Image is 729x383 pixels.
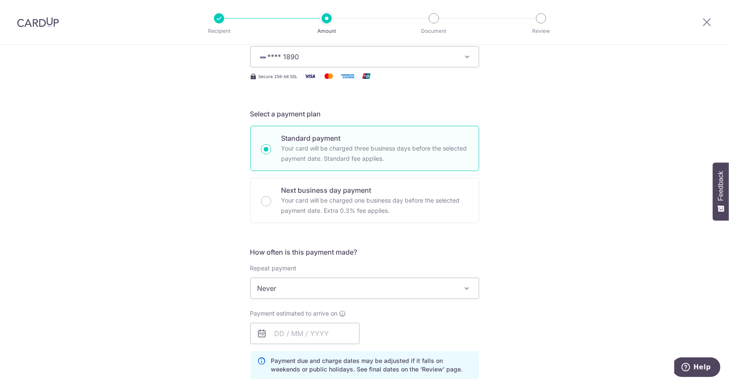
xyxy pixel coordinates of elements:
img: Union Pay [358,71,375,81]
img: Visa [302,71,319,81]
p: Payment due and charge dates may be adjusted if it falls on weekends or public holidays. See fina... [271,357,472,374]
button: Feedback - Show survey [713,162,729,221]
label: Repeat payment [250,264,297,273]
p: Your card will be charged three business days before the selected payment date. Standard fee appl... [281,143,468,164]
span: Never [251,278,479,299]
h5: Select a payment plan [250,109,479,119]
p: Recipient [187,27,251,35]
p: Review [509,27,573,35]
h5: How often is this payment made? [250,247,479,257]
iframe: Opens a widget where you can find more information [674,357,720,379]
p: Your card will be charged one business day before the selected payment date. Extra 0.3% fee applies. [281,195,468,216]
img: American Express [339,71,356,81]
p: Document [402,27,466,35]
img: Mastercard [320,71,337,81]
span: Never [250,278,479,299]
span: Feedback [717,171,725,201]
img: CardUp [17,17,59,27]
p: Amount [295,27,358,35]
span: Payment estimated to arrive on [250,309,338,318]
p: Standard payment [281,133,468,143]
input: DD / MM / YYYY [250,323,360,344]
img: VISA [258,54,268,60]
span: Secure 256-bit SSL [259,73,298,80]
p: Next business day payment [281,185,468,195]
